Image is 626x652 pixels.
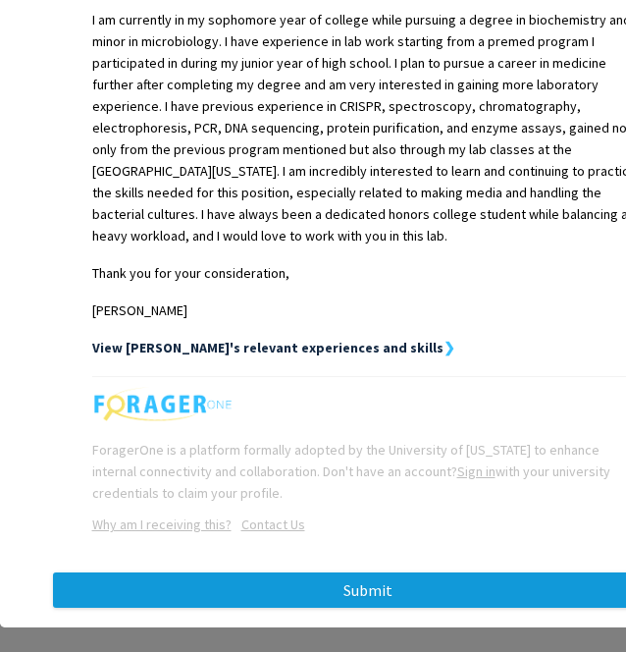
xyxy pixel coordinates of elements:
[92,516,232,533] a: Opens in a new tab
[232,516,305,533] a: Opens in a new tab
[15,564,83,637] iframe: Chat
[92,339,443,356] strong: View [PERSON_NAME]'s relevant experiences and skills
[92,516,232,533] u: Why am I receiving this?
[92,441,610,502] span: ForagerOne is a platform formally adopted by the University of [US_STATE] to enhance internal con...
[457,462,496,480] a: Sign in
[443,339,455,356] strong: ❯
[241,516,305,533] u: Contact Us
